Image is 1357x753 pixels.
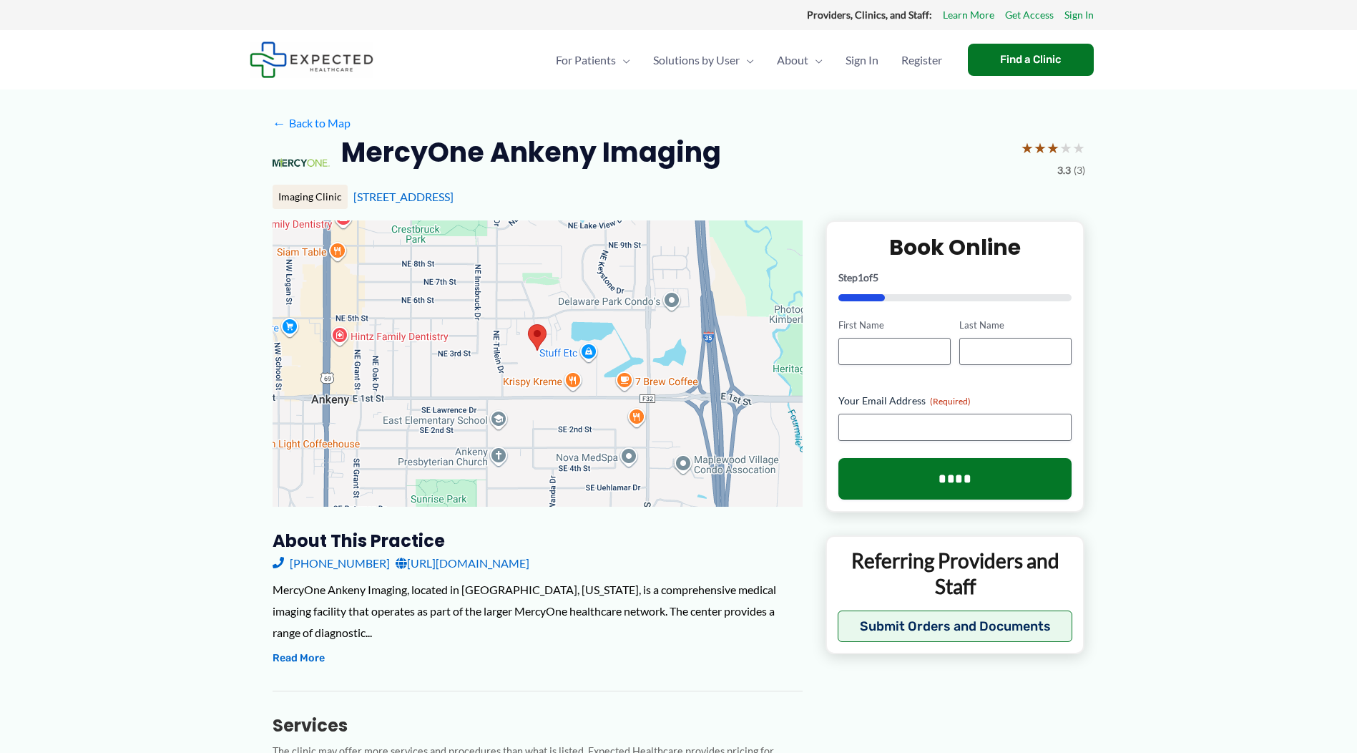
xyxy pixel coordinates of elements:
a: Get Access [1005,6,1054,24]
a: Learn More [943,6,994,24]
a: [STREET_ADDRESS] [353,190,454,203]
span: 1 [858,271,863,283]
span: Menu Toggle [740,35,754,85]
h2: Book Online [838,233,1072,261]
span: ★ [1047,135,1059,161]
span: Solutions by User [653,35,740,85]
a: [PHONE_NUMBER] [273,553,390,574]
button: Submit Orders and Documents [838,611,1073,642]
a: Sign In [834,35,890,85]
a: For PatientsMenu Toggle [544,35,642,85]
nav: Primary Site Navigation [544,35,954,85]
label: Your Email Address [838,394,1072,408]
span: 5 [873,271,878,283]
span: (Required) [930,396,971,407]
a: [URL][DOMAIN_NAME] [396,553,529,574]
span: ★ [1072,135,1085,161]
a: Register [890,35,954,85]
span: ★ [1059,135,1072,161]
strong: Providers, Clinics, and Staff: [807,9,932,21]
span: About [777,35,808,85]
a: Solutions by UserMenu Toggle [642,35,765,85]
h3: About this practice [273,530,803,552]
span: ★ [1034,135,1047,161]
span: Register [901,35,942,85]
span: ← [273,116,286,130]
h3: Services [273,714,803,737]
span: Sign In [846,35,878,85]
div: Imaging Clinic [273,185,348,209]
label: First Name [838,319,951,332]
label: Last Name [959,319,1072,332]
button: Read More [273,650,325,667]
span: (3) [1074,161,1085,180]
p: Referring Providers and Staff [838,548,1073,600]
a: Find a Clinic [968,44,1094,76]
span: ★ [1021,135,1034,161]
a: ←Back to Map [273,112,351,134]
a: AboutMenu Toggle [765,35,834,85]
div: MercyOne Ankeny Imaging, located in [GEOGRAPHIC_DATA], [US_STATE], is a comprehensive medical ima... [273,579,803,643]
img: Expected Healthcare Logo - side, dark font, small [250,42,373,78]
p: Step of [838,273,1072,283]
a: Sign In [1064,6,1094,24]
span: Menu Toggle [808,35,823,85]
span: 3.3 [1057,161,1071,180]
h2: MercyOne Ankeny Imaging [341,135,721,170]
span: For Patients [556,35,616,85]
span: Menu Toggle [616,35,630,85]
